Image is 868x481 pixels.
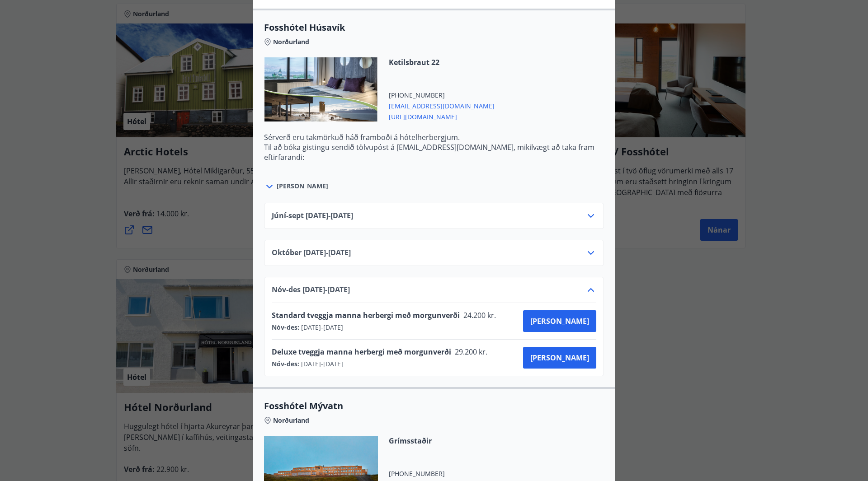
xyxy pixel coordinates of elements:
p: Sérverð eru takmörkuð háð framboði á hótelherbergjum. [264,132,604,142]
span: [URL][DOMAIN_NAME] [389,111,495,121]
span: Ketilsbraut 22 [389,57,495,67]
span: Norðurland [273,37,309,47]
li: Greiðsla sé með Ferðaávísun Stéttarfélaganna [282,169,604,179]
span: Fosshótel Húsavík [264,21,604,34]
span: [EMAIL_ADDRESS][DOMAIN_NAME] [389,100,495,111]
p: Til að bóka gistingu sendið tölvupóst á [EMAIL_ADDRESS][DOMAIN_NAME], mikilvægt að taka fram efti... [264,142,604,162]
span: [PHONE_NUMBER] [389,91,495,100]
